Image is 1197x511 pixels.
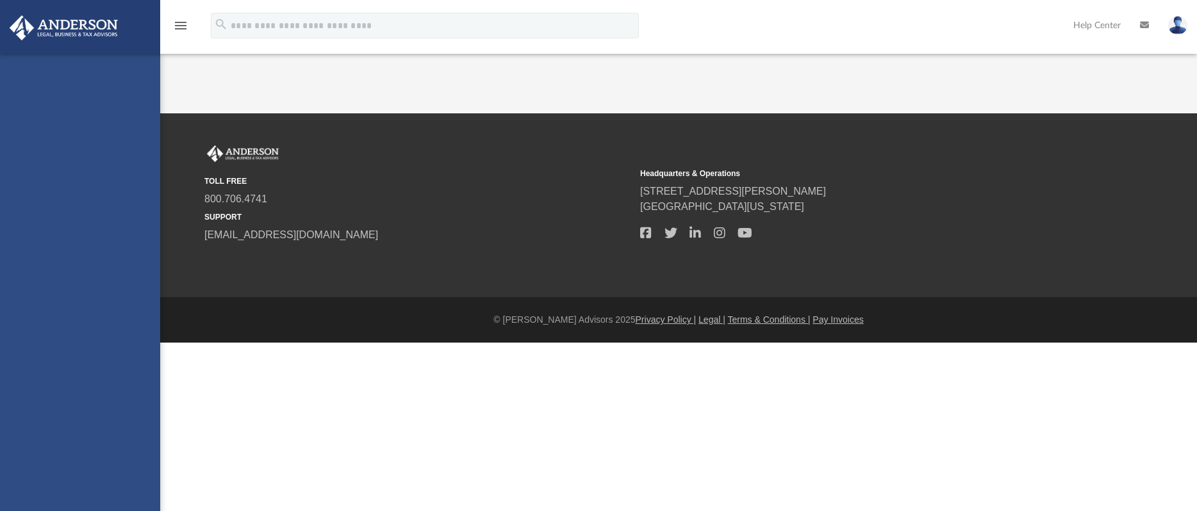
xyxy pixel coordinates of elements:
a: Privacy Policy | [636,314,697,325]
a: 800.706.4741 [204,193,267,204]
img: Anderson Advisors Platinum Portal [6,15,122,40]
small: SUPPORT [204,211,631,223]
div: © [PERSON_NAME] Advisors 2025 [160,313,1197,327]
i: search [214,17,228,31]
a: [EMAIL_ADDRESS][DOMAIN_NAME] [204,229,378,240]
a: Terms & Conditions | [728,314,811,325]
img: User Pic [1168,16,1187,35]
i: menu [173,18,188,33]
small: TOLL FREE [204,175,631,187]
a: menu [173,24,188,33]
a: [STREET_ADDRESS][PERSON_NAME] [640,186,826,197]
img: Anderson Advisors Platinum Portal [204,145,281,162]
a: Legal | [698,314,725,325]
a: [GEOGRAPHIC_DATA][US_STATE] [640,201,804,212]
small: Headquarters & Operations [640,168,1067,179]
a: Pay Invoices [813,314,863,325]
